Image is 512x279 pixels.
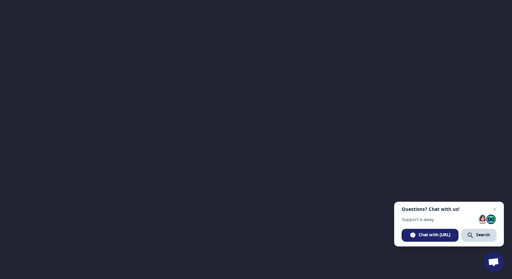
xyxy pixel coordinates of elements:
[402,206,496,212] span: Questions? Chat with us!
[461,229,496,242] span: Search
[484,252,504,272] a: Open chat
[476,232,490,238] span: Search
[402,217,475,222] span: Support is away
[402,229,458,242] span: Chat with [URL]
[419,232,450,238] span: Chat with [URL]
